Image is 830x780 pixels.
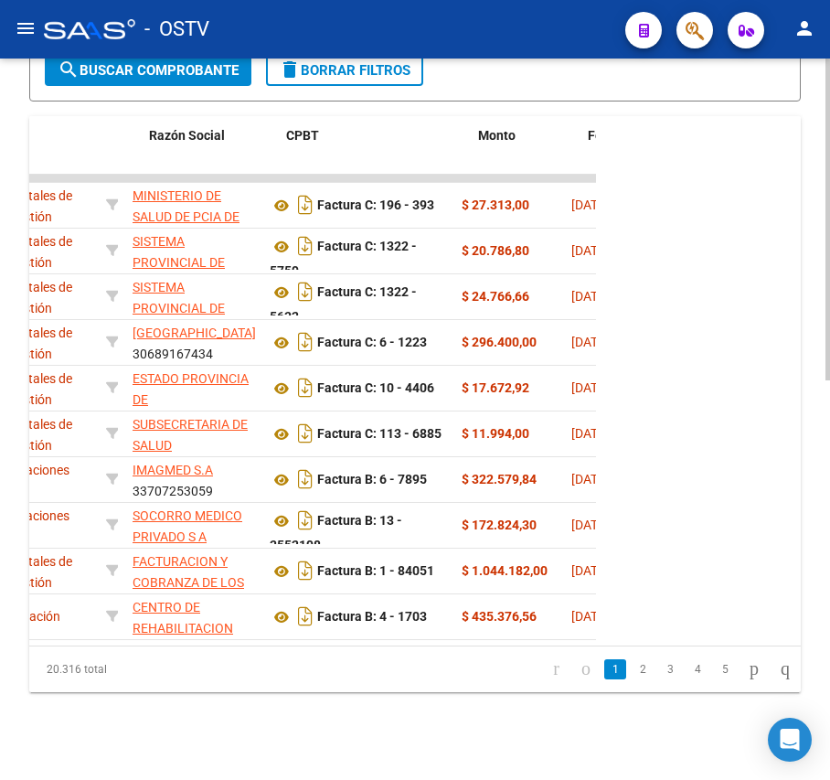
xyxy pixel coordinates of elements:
i: Descargar documento [293,277,317,306]
span: - OSTV [144,9,209,49]
strong: $ 172.824,30 [462,518,537,532]
span: [DATE] [571,380,609,395]
strong: $ 20.786,80 [462,243,529,258]
button: Borrar Filtros [266,55,423,86]
span: SISTEMA PROVINCIAL DE SALUD [133,280,225,337]
strong: Factura C: 6 - 1223 [317,336,427,350]
div: 30691822849 [133,277,255,315]
span: CPBT [286,128,319,143]
li: page 4 [684,654,711,685]
span: [DATE] [571,426,609,441]
span: SUBSECRETARIA DE SALUD [133,417,248,453]
span: [GEOGRAPHIC_DATA] [133,326,256,340]
div: 30689167434 [133,323,255,361]
span: [DATE] [571,518,609,532]
a: 2 [632,659,654,679]
div: 30713516607 [133,597,255,636]
strong: Factura C: 10 - 4406 [317,381,434,396]
strong: Factura B: 1 - 84051 [317,564,434,579]
span: [DATE] [571,243,609,258]
li: page 5 [711,654,739,685]
span: SISTEMA PROVINCIAL DE SALUD [133,234,225,291]
i: Descargar documento [293,556,317,585]
span: FACTURACION Y COBRANZA DE LOS EFECTORES PUBLICOS S.E. [133,554,244,631]
li: page 2 [629,654,656,685]
strong: Factura B: 4 - 1703 [317,610,427,625]
strong: Factura C: 113 - 6885 [317,427,442,442]
datatable-header-cell: Fecha Cpbt [580,116,663,197]
span: [DATE] [571,563,609,578]
span: Fecha Cpbt [588,128,654,143]
div: Open Intercom Messenger [768,718,812,762]
datatable-header-cell: CPBT [279,116,471,197]
span: Razón Social [149,128,225,143]
span: ESTADO PROVINCIA DE [GEOGRAPHIC_DATA][PERSON_NAME] [133,371,256,448]
a: go to last page [772,659,798,679]
i: Descargar documento [293,506,317,535]
i: Descargar documento [293,465,317,494]
datatable-header-cell: Razón Social [142,116,279,197]
span: Monto [478,128,516,143]
a: 4 [686,659,708,679]
li: page 1 [601,654,629,685]
span: [DATE] [571,289,609,304]
strong: $ 27.313,00 [462,198,529,212]
div: 20.316 total [29,646,184,692]
datatable-header-cell: Monto [471,116,580,197]
strong: $ 435.376,56 [462,609,537,624]
span: [DATE] [571,472,609,486]
strong: $ 322.579,84 [462,472,537,486]
div: 30715497456 [133,551,255,590]
i: Descargar documento [293,190,317,219]
span: [DATE] [571,609,609,624]
div: 30626983398 [133,186,255,224]
strong: $ 11.994,00 [462,426,529,441]
span: CENTRO DE REHABILITACION PEDIATRICA [PERSON_NAME] S.R.L. [133,600,233,698]
i: Descargar documento [293,419,317,448]
mat-icon: search [58,59,80,80]
a: go to first page [545,659,568,679]
strong: Factura B: 6 - 7895 [317,473,427,487]
strong: Factura C: 196 - 393 [317,198,434,213]
a: go to previous page [573,659,599,679]
div: 30675068441 [133,414,255,453]
strong: Factura C: 1322 - 5632 [270,285,417,325]
div: 33707253059 [133,460,255,498]
div: 30691822849 [133,231,255,270]
span: Buscar Comprobante [58,62,239,79]
strong: $ 24.766,66 [462,289,529,304]
li: page 3 [656,654,684,685]
i: Descargar documento [293,231,317,261]
strong: $ 296.400,00 [462,335,537,349]
span: [DATE] [571,335,609,349]
mat-icon: delete [279,59,301,80]
span: IMAGMED S.A [133,463,213,477]
span: [DATE] [571,198,609,212]
div: 30673377544 [133,369,255,407]
strong: Factura C: 1322 - 5759 [270,240,417,279]
strong: Factura B: 13 - 3552198 [270,514,402,553]
span: MINISTERIO DE SALUD DE PCIA DE BSAS [133,188,239,245]
a: 3 [659,659,681,679]
div: 30612213417 [133,506,255,544]
a: go to next page [741,659,767,679]
span: SOCORRO MEDICO PRIVADO S A [133,508,242,544]
strong: $ 17.672,92 [462,380,529,395]
strong: $ 1.044.182,00 [462,563,548,578]
a: 1 [604,659,626,679]
i: Descargar documento [293,602,317,631]
mat-icon: menu [15,17,37,39]
span: Borrar Filtros [279,62,410,79]
mat-icon: person [793,17,815,39]
i: Descargar documento [293,327,317,357]
i: Descargar documento [293,373,317,402]
button: Buscar Comprobante [45,55,251,86]
a: 5 [714,659,736,679]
